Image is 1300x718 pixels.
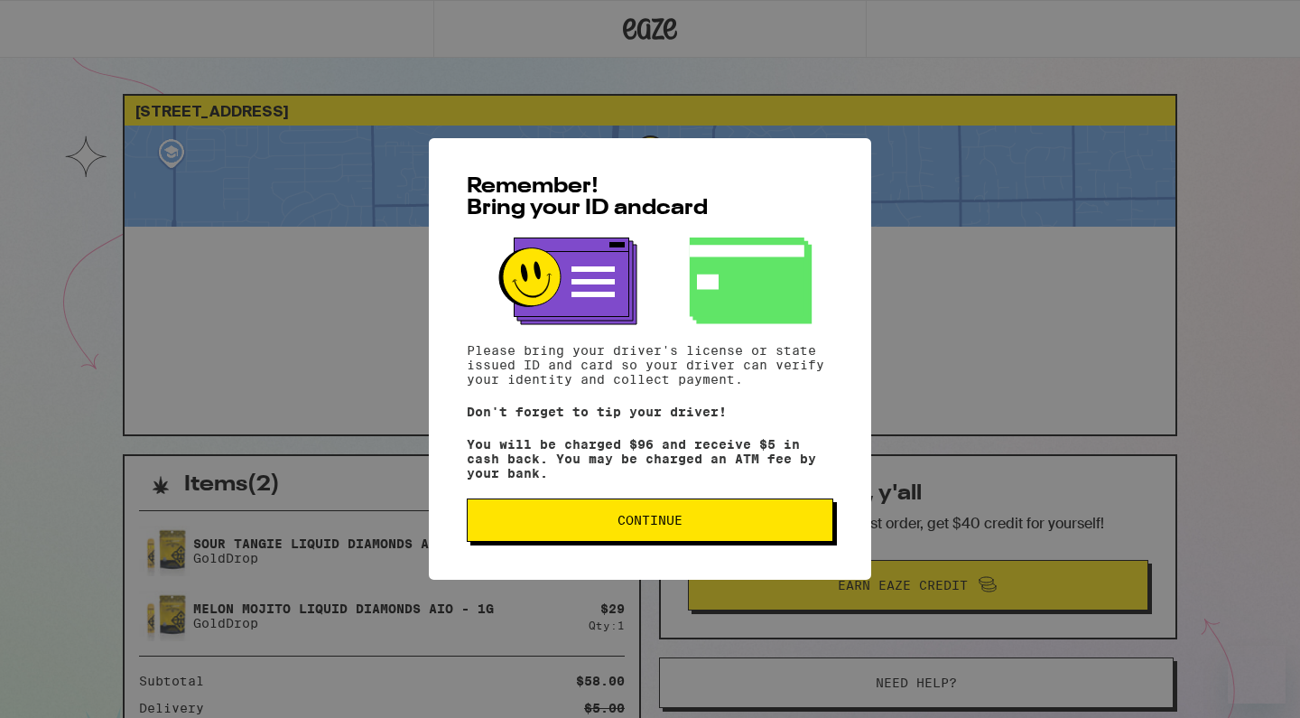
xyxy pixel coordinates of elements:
[467,437,833,480] p: You will be charged $96 and receive $5 in cash back. You may be charged an ATM fee by your bank.
[1228,646,1286,704] iframe: Button to launch messaging window
[467,343,833,387] p: Please bring your driver's license or state issued ID and card so your driver can verify your ide...
[467,176,708,219] span: Remember! Bring your ID and card
[467,405,833,419] p: Don't forget to tip your driver!
[617,514,682,527] span: Continue
[467,499,833,542] button: Continue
